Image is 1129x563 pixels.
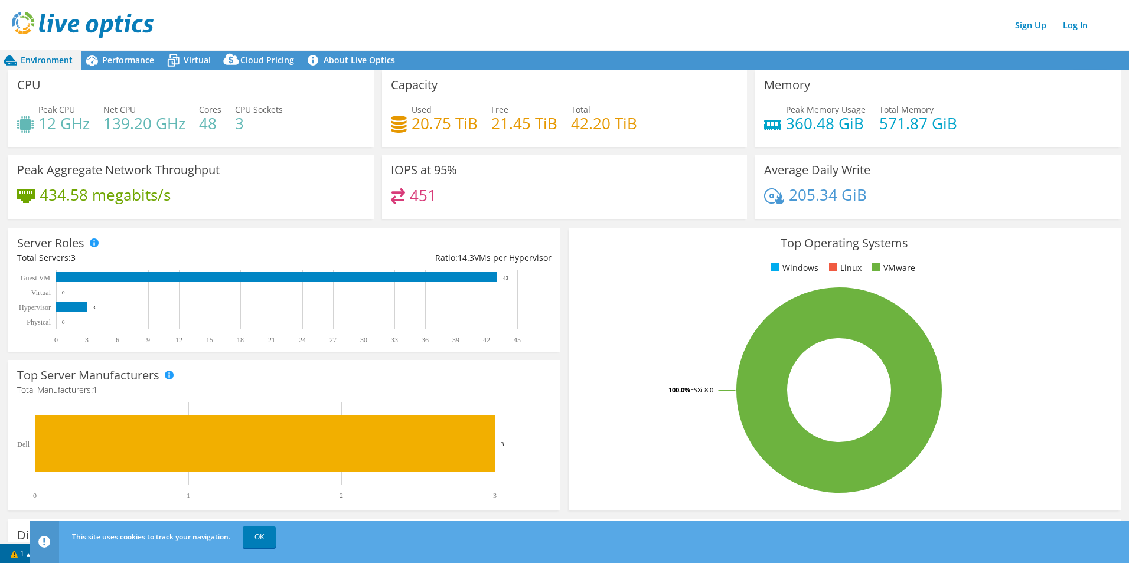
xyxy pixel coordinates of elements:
text: 12 [175,336,182,344]
text: 43 [503,275,509,281]
span: Environment [21,54,73,66]
h4: 20.75 TiB [412,117,478,130]
text: 3 [493,492,497,500]
span: 1 [93,384,97,395]
text: 0 [62,290,65,296]
h4: 205.34 GiB [789,188,867,201]
span: Used [412,104,432,115]
h4: 434.58 megabits/s [40,188,171,201]
h4: Total Manufacturers: [17,384,552,397]
h3: Server Roles [17,237,84,250]
text: 45 [514,336,521,344]
span: Free [491,104,508,115]
li: Linux [826,261,862,274]
h3: Capacity [391,78,438,91]
span: Total [571,104,590,115]
a: OK [243,526,276,548]
div: Ratio: VMs per Hypervisor [284,251,551,264]
h4: 360.48 GiB [786,117,866,130]
h3: Average Daily Write [764,163,870,176]
text: 15 [206,336,213,344]
text: 1 [187,492,190,500]
h3: CPU [17,78,41,91]
a: Sign Up [1009,17,1052,34]
text: 3 [85,336,89,344]
span: Performance [102,54,154,66]
span: Cores [199,104,221,115]
span: Peak CPU [38,104,75,115]
span: 14.3 [458,252,474,263]
h4: 139.20 GHz [103,117,185,130]
span: Net CPU [103,104,136,115]
h4: 21.45 TiB [491,117,557,130]
div: Total Servers: [17,251,284,264]
text: 21 [268,336,275,344]
a: Log In [1057,17,1094,34]
text: Guest VM [21,274,50,282]
h3: Peak Aggregate Network Throughput [17,163,220,176]
span: CPU Sockets [235,104,283,115]
h4: 48 [199,117,221,130]
text: 0 [33,492,37,500]
text: 6 [116,336,119,344]
a: About Live Optics [303,51,404,70]
text: 39 [452,336,459,344]
text: Virtual [31,289,51,297]
text: 30 [360,336,367,344]
h3: Top Server Manufacturers [17,369,159,382]
text: 0 [62,319,65,325]
h3: Top Operating Systems [577,237,1112,250]
tspan: 100.0% [668,385,690,394]
text: 3 [501,440,504,447]
li: Windows [768,261,818,274]
span: Total Memory [879,104,934,115]
text: 33 [391,336,398,344]
text: 3 [93,305,96,310]
text: 18 [237,336,244,344]
a: 1 [2,546,39,561]
h4: 3 [235,117,283,130]
span: This site uses cookies to track your navigation. [72,532,230,542]
h4: 451 [410,189,436,202]
text: 2 [340,492,343,500]
text: 0 [54,336,58,344]
h3: Memory [764,78,810,91]
li: VMware [869,261,915,274]
span: Cloud Pricing [240,54,294,66]
h4: 42.20 TiB [571,117,637,130]
text: Hypervisor [19,303,51,312]
text: Physical [27,318,51,326]
text: 9 [146,336,150,344]
span: 3 [71,252,76,263]
text: 42 [483,336,490,344]
h4: 12 GHz [38,117,90,130]
h3: IOPS at 95% [391,163,457,176]
h4: 571.87 GiB [879,117,957,130]
img: live_optics_svg.svg [12,12,154,38]
span: Peak Memory Usage [786,104,866,115]
span: Virtual [184,54,211,66]
text: Dell [17,440,30,449]
text: 27 [329,336,337,344]
text: 36 [422,336,429,344]
tspan: ESXi 8.0 [690,385,713,394]
text: 24 [299,336,306,344]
